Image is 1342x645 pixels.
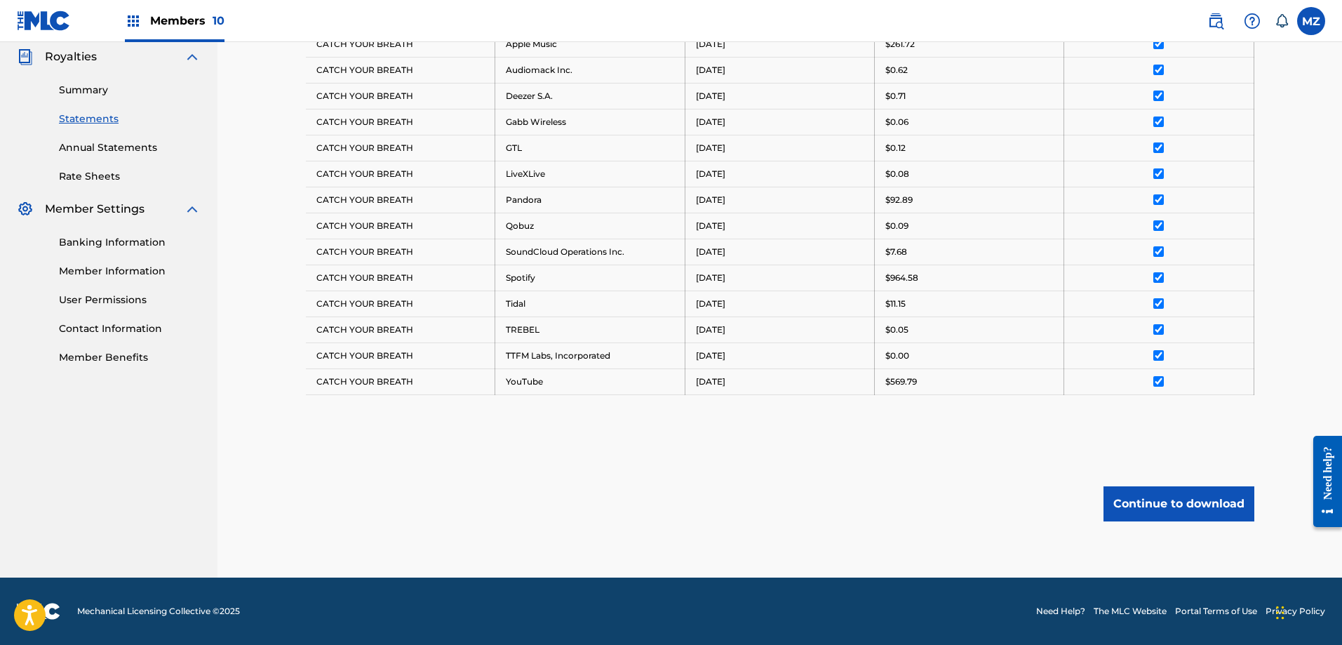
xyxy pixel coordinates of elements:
td: TREBEL [495,317,685,343]
span: Mechanical Licensing Collective © 2025 [77,605,240,618]
img: help [1244,13,1261,29]
td: Spotify [495,265,685,291]
td: [DATE] [685,213,874,239]
td: LiveXLive [495,161,685,187]
a: Privacy Policy [1266,605,1325,618]
td: [DATE] [685,265,874,291]
span: Members [150,13,224,29]
p: $964.58 [885,272,918,284]
td: [DATE] [685,368,874,394]
a: User Permissions [59,293,201,307]
td: SoundCloud Operations Inc. [495,239,685,265]
td: [DATE] [685,109,874,135]
td: CATCH YOUR BREATH [306,291,495,317]
a: Member Benefits [59,350,201,365]
td: Audiomack Inc. [495,57,685,83]
a: Annual Statements [59,140,201,155]
td: [DATE] [685,161,874,187]
td: CATCH YOUR BREATH [306,187,495,213]
td: CATCH YOUR BREATH [306,57,495,83]
iframe: Chat Widget [1272,578,1342,645]
img: MLC Logo [17,11,71,31]
td: [DATE] [685,239,874,265]
div: User Menu [1297,7,1325,35]
p: $0.12 [885,142,906,154]
td: CATCH YOUR BREATH [306,368,495,394]
td: GTL [495,135,685,161]
p: $92.89 [885,194,913,206]
td: CATCH YOUR BREATH [306,265,495,291]
p: $0.71 [885,90,906,102]
div: Drag [1276,592,1284,634]
span: 10 [213,14,224,27]
p: $0.09 [885,220,908,232]
p: $0.05 [885,324,908,336]
img: Top Rightsholders [125,13,142,29]
img: logo [17,603,60,620]
td: Pandora [495,187,685,213]
a: Banking Information [59,235,201,250]
td: Gabb Wireless [495,109,685,135]
p: $0.06 [885,116,908,128]
td: Qobuz [495,213,685,239]
p: $0.08 [885,168,909,180]
p: $0.00 [885,350,909,362]
span: Member Settings [45,201,145,218]
td: [DATE] [685,57,874,83]
td: [DATE] [685,291,874,317]
img: Member Settings [17,201,34,218]
td: [DATE] [685,83,874,109]
a: Rate Sheets [59,169,201,184]
td: CATCH YOUR BREATH [306,161,495,187]
span: Royalties [45,48,97,65]
td: Deezer S.A. [495,83,685,109]
td: TTFM Labs, Incorporated [495,343,685,368]
td: CATCH YOUR BREATH [306,135,495,161]
a: Need Help? [1036,605,1085,618]
td: CATCH YOUR BREATH [306,31,495,57]
td: CATCH YOUR BREATH [306,83,495,109]
a: Statements [59,112,201,126]
p: $261.72 [885,38,915,51]
a: Contact Information [59,321,201,336]
a: The MLC Website [1094,605,1167,618]
a: Portal Terms of Use [1175,605,1257,618]
td: [DATE] [685,31,874,57]
img: expand [184,48,201,65]
td: CATCH YOUR BREATH [306,213,495,239]
p: $0.62 [885,64,908,77]
td: CATCH YOUR BREATH [306,239,495,265]
img: search [1207,13,1224,29]
td: [DATE] [685,135,874,161]
td: CATCH YOUR BREATH [306,109,495,135]
td: CATCH YOUR BREATH [306,317,495,343]
a: Summary [59,83,201,98]
td: Tidal [495,291,685,317]
td: CATCH YOUR BREATH [306,343,495,368]
p: $569.79 [885,375,917,388]
button: Continue to download [1103,486,1254,521]
td: [DATE] [685,187,874,213]
img: Royalties [17,48,34,65]
a: Public Search [1202,7,1230,35]
img: expand [184,201,201,218]
div: Notifications [1275,14,1289,28]
td: [DATE] [685,343,874,368]
a: Member Information [59,264,201,279]
td: Apple Music [495,31,685,57]
td: [DATE] [685,317,874,343]
div: Help [1238,7,1266,35]
td: YouTube [495,368,685,394]
p: $7.68 [885,246,907,258]
p: $11.15 [885,298,906,310]
iframe: Resource Center [1303,425,1342,538]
